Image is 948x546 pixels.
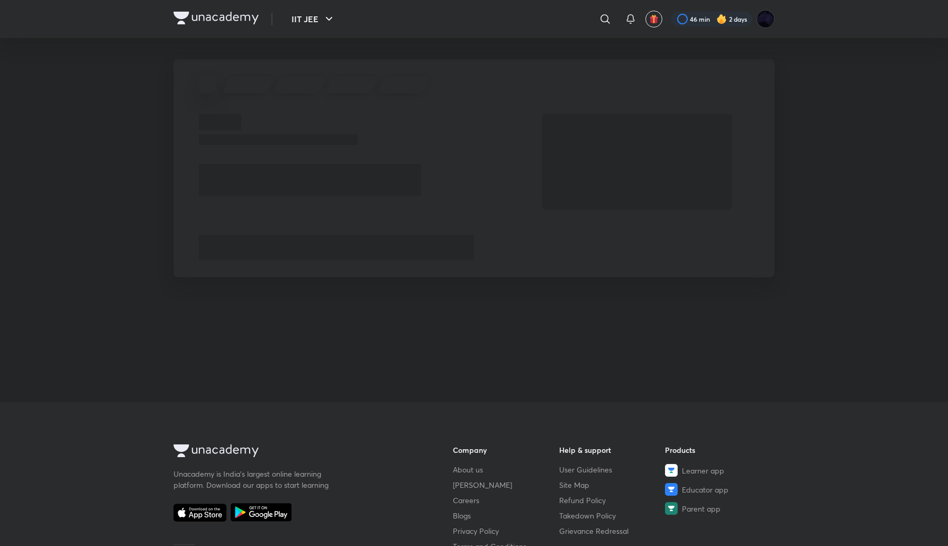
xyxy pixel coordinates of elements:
[665,483,678,496] img: Educator app
[649,14,659,24] img: avatar
[756,10,774,28] img: Megha Gor
[453,510,559,521] a: Blogs
[285,8,342,30] button: IIT JEE
[453,444,559,456] h6: Company
[174,468,332,490] p: Unacademy is India’s largest online learning platform. Download our apps to start learning
[716,14,727,24] img: streak
[453,464,559,475] a: About us
[174,444,419,460] a: Company Logo
[665,464,678,477] img: Learner app
[665,502,678,515] img: Parent app
[174,12,259,24] img: Company Logo
[559,510,666,521] a: Takedown Policy
[453,479,559,490] a: [PERSON_NAME]
[559,495,666,506] a: Refund Policy
[682,484,728,495] span: Educator app
[682,465,724,476] span: Learner app
[453,495,479,506] span: Careers
[665,444,771,456] h6: Products
[453,495,559,506] a: Careers
[559,525,666,536] a: Grievance Redressal
[665,483,771,496] a: Educator app
[174,444,259,457] img: Company Logo
[665,464,771,477] a: Learner app
[559,479,666,490] a: Site Map
[645,11,662,28] button: avatar
[559,444,666,456] h6: Help & support
[682,503,721,514] span: Parent app
[559,464,666,475] a: User Guidelines
[453,525,559,536] a: Privacy Policy
[665,502,771,515] a: Parent app
[174,12,259,27] a: Company Logo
